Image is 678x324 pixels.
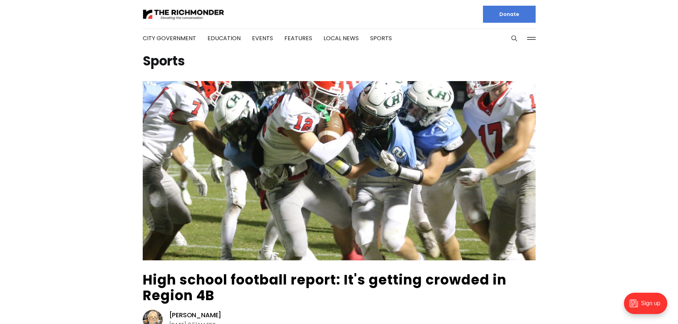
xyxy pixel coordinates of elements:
a: High school football report: It's getting crowded in Region 4B [143,270,507,305]
a: City Government [143,34,196,42]
img: The Richmonder [143,8,225,21]
a: Donate [483,6,536,23]
a: [PERSON_NAME] [169,311,222,319]
a: Education [207,34,241,42]
iframe: portal-trigger [618,289,678,324]
a: Sports [370,34,392,42]
a: Local News [324,34,359,42]
a: Features [284,34,312,42]
img: High school football report: It's getting crowded in Region 4B [143,81,536,260]
a: Events [252,34,273,42]
button: Search this site [509,33,520,44]
h1: Sports [143,55,536,67]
